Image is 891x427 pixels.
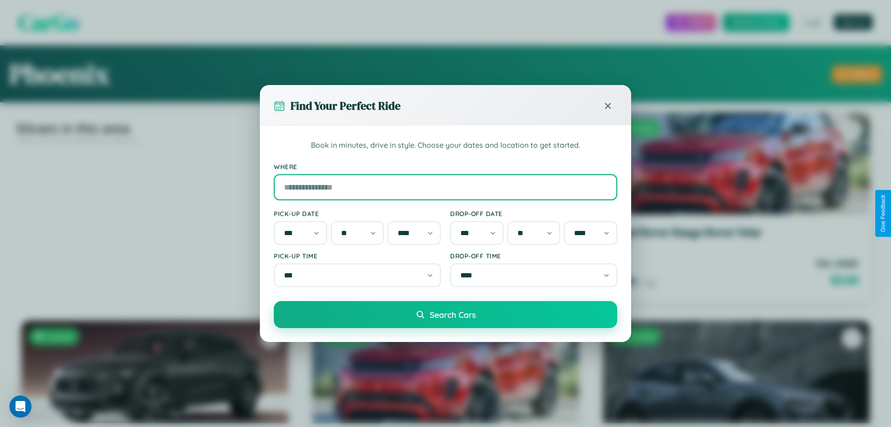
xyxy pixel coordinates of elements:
label: Pick-up Time [274,252,441,260]
h3: Find Your Perfect Ride [291,98,400,113]
label: Where [274,163,617,171]
p: Book in minutes, drive in style. Choose your dates and location to get started. [274,139,617,151]
label: Drop-off Time [450,252,617,260]
span: Search Cars [430,309,476,320]
label: Pick-up Date [274,210,441,217]
button: Search Cars [274,301,617,328]
label: Drop-off Date [450,210,617,217]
